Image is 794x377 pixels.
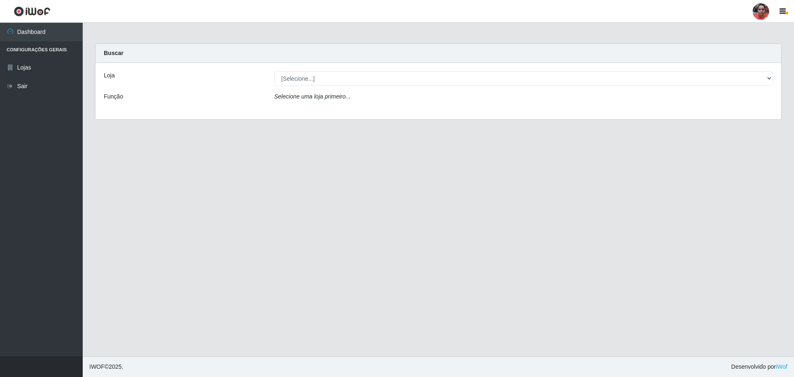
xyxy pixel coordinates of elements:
[104,92,123,101] label: Função
[274,93,350,100] i: Selecione uma loja primeiro...
[776,363,787,370] a: iWof
[731,363,787,371] span: Desenvolvido por
[104,50,123,56] strong: Buscar
[104,71,115,80] label: Loja
[89,363,105,370] span: IWOF
[89,363,123,371] span: © 2025 .
[14,6,50,17] img: CoreUI Logo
